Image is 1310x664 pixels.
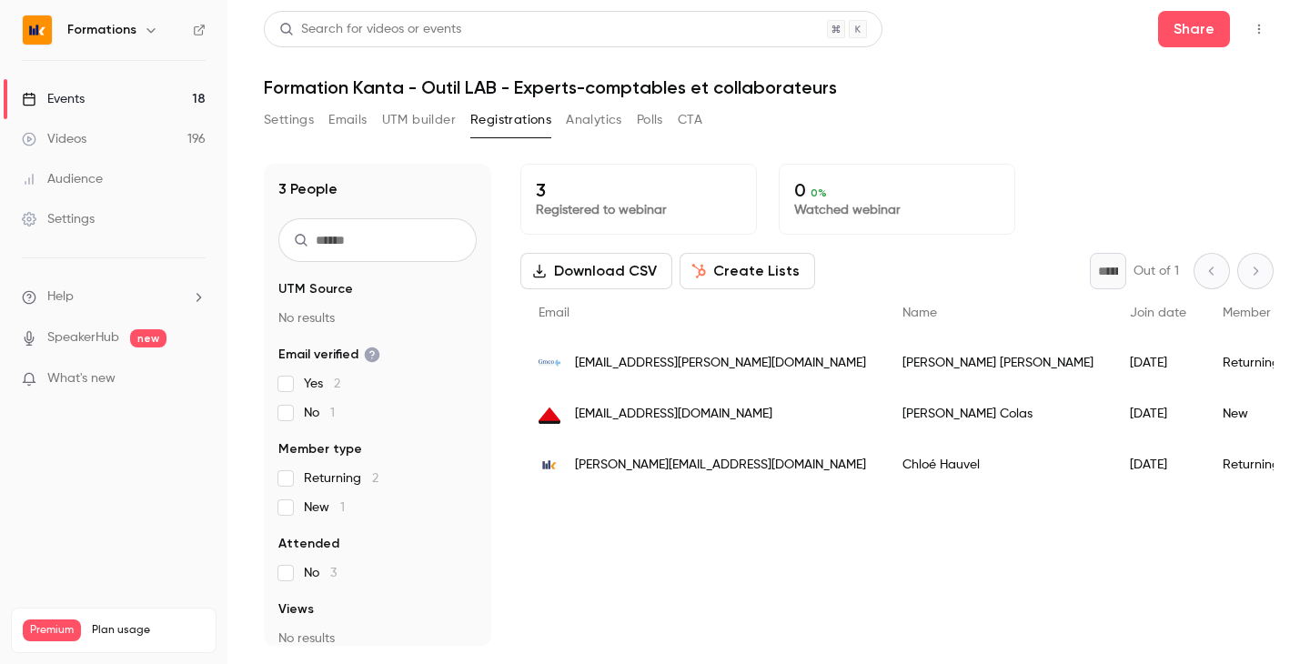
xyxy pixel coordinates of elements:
span: Returning [304,469,378,488]
button: Polls [637,106,663,135]
span: [PERSON_NAME][EMAIL_ADDRESS][DOMAIN_NAME] [575,456,866,475]
span: Email [539,307,569,319]
span: Member type [1223,307,1301,319]
button: Registrations [470,106,551,135]
span: Views [278,600,314,619]
span: 1 [340,501,345,514]
span: No [304,564,337,582]
div: Videos [22,130,86,148]
button: Analytics [566,106,622,135]
button: Share [1158,11,1230,47]
span: What's new [47,369,116,388]
p: 0 [794,179,1000,201]
div: Search for videos or events [279,20,461,39]
span: Member type [278,440,362,458]
div: [PERSON_NAME] Colas [884,388,1112,439]
span: New [304,498,345,517]
span: 3 [330,567,337,579]
img: gmco.fr [539,352,560,374]
div: Events [22,90,85,108]
span: Name [902,307,937,319]
span: Premium [23,619,81,641]
button: UTM builder [382,106,456,135]
img: ficadex.com [539,403,560,425]
span: [EMAIL_ADDRESS][DOMAIN_NAME] [575,405,772,424]
p: Registered to webinar [536,201,741,219]
span: Attended [278,535,339,553]
button: CTA [678,106,702,135]
div: [DATE] [1112,388,1204,439]
h1: Formation Kanta - Outil LAB - Experts-comptables et collaborateurs [264,76,1274,98]
img: Formations [23,15,52,45]
p: No results [278,309,477,327]
p: 3 [536,179,741,201]
img: kanta.fr [539,454,560,476]
h6: Formations [67,21,136,39]
span: 0 % [811,186,827,199]
span: Plan usage [92,623,205,638]
p: Out of 1 [1134,262,1179,280]
div: [DATE] [1112,439,1204,490]
span: Yes [304,375,340,393]
button: Download CSV [520,253,672,289]
span: Join date [1130,307,1186,319]
span: Help [47,287,74,307]
div: Settings [22,210,95,228]
span: 1 [330,407,335,419]
iframe: Noticeable Trigger [184,371,206,387]
button: Emails [328,106,367,135]
div: Audience [22,170,103,188]
span: 2 [334,377,340,390]
span: Email verified [278,346,380,364]
p: Watched webinar [794,201,1000,219]
a: SpeakerHub [47,328,119,347]
span: No [304,404,335,422]
button: Create Lists [680,253,815,289]
span: UTM Source [278,280,353,298]
span: [EMAIL_ADDRESS][PERSON_NAME][DOMAIN_NAME] [575,354,866,373]
span: new [130,329,166,347]
p: No results [278,629,477,648]
h1: 3 People [278,178,338,200]
button: Settings [264,106,314,135]
span: 2 [372,472,378,485]
div: Chloé Hauvel [884,439,1112,490]
div: [DATE] [1112,337,1204,388]
div: [PERSON_NAME] [PERSON_NAME] [884,337,1112,388]
li: help-dropdown-opener [22,287,206,307]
